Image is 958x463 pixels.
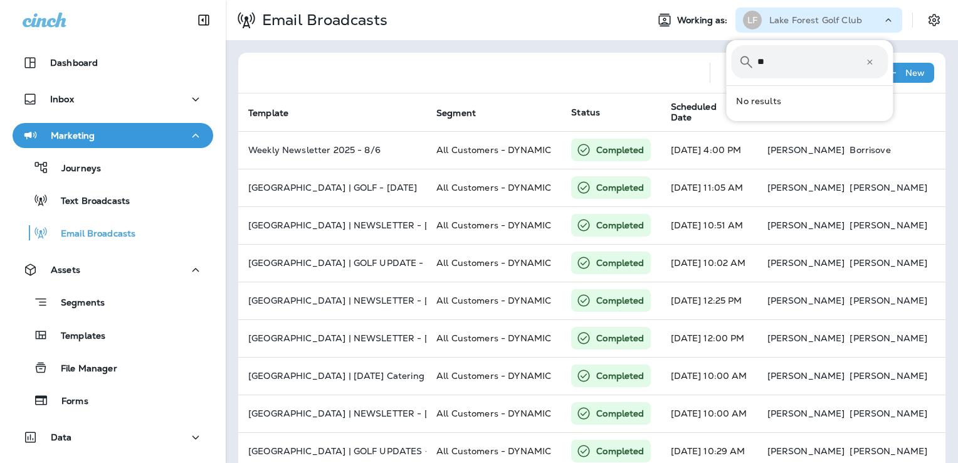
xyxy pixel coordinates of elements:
span: Template [248,108,288,119]
button: Segments [13,289,213,316]
span: All Customers - DYNAMIC [436,182,551,193]
button: Email Broadcasts [13,220,213,246]
p: Lake Forest | NEWSLETTER - 7/1/25 [248,333,416,343]
p: Completed [596,407,644,420]
td: [DATE] 10:51 AM [661,206,757,244]
p: Lake Forest | NEWSLETTER - 7/29/25 [248,220,416,230]
p: Completed [596,257,644,269]
p: [PERSON_NAME] [767,408,845,418]
span: All Customers - DYNAMIC [436,408,551,419]
p: [PERSON_NAME] [767,220,845,230]
div: LF [743,11,762,29]
button: Search Email Broadcasts [720,60,745,85]
span: All Customers - DYNAMIC [436,445,551,457]
span: All Customers - DYNAMIC [436,220,551,231]
button: Collapse Sidebar [186,8,221,33]
p: Completed [596,294,644,307]
p: [PERSON_NAME] [850,183,927,193]
p: Lake Forest | GOLF UPDATE - 7/24/25 [248,258,416,268]
span: All Customers - DYNAMIC [436,370,551,381]
span: Segment [436,108,476,119]
span: All Customers - DYNAMIC [436,257,551,269]
span: All Customers - DYNAMIC [436,144,551,156]
span: Scheduled Date [671,102,752,123]
p: [PERSON_NAME] [767,371,845,381]
td: [DATE] 4:00 PM [661,131,757,169]
p: [PERSON_NAME] [850,371,927,381]
button: Marketing [13,123,213,148]
p: Completed [596,181,644,194]
td: [DATE] 12:25 PM [661,282,757,319]
span: All Customers - DYNAMIC [436,333,551,344]
p: Templates [48,331,105,343]
button: Templates [13,322,213,348]
p: Lake Forest | GOLF - 7/31/25 [248,183,416,193]
p: Completed [596,370,644,382]
span: Working as: [677,15,730,26]
p: Marketing [51,130,95,141]
p: [PERSON_NAME] [850,220,927,230]
p: [PERSON_NAME] [850,446,927,456]
span: Status [571,107,600,118]
p: [PERSON_NAME] [850,295,927,306]
button: Inbox [13,87,213,112]
p: Email Broadcasts [257,11,387,29]
p: [PERSON_NAME] [850,258,927,268]
span: Template [248,107,305,119]
p: Lake Forest | NEWSLETTER - 7/16/25 [248,295,416,306]
p: Completed [596,144,644,156]
p: Borrisove [850,145,890,155]
p: [PERSON_NAME] [767,295,845,306]
p: Completed [596,219,644,231]
button: Assets [13,257,213,282]
button: Dashboard [13,50,213,75]
p: Lake Forest | GOLF UPDATES - 6/25/25 [248,446,416,456]
p: Lake Forest | NEWSLETTER - 6/24/25 [248,408,416,418]
p: [PERSON_NAME] [767,183,845,193]
p: Data [51,432,72,442]
p: Weekly Newsletter 2025 - 8/6 [248,145,416,155]
span: Scheduled Date [671,102,736,123]
span: Segment [436,107,492,119]
button: Data [13,425,213,450]
button: File Manager [13,354,213,381]
p: Segments [48,297,105,310]
td: [DATE] 10:00 AM [661,395,757,432]
p: [PERSON_NAME] [850,408,927,418]
p: Inbox [50,94,74,104]
p: Forms [49,396,88,408]
td: [DATE] 11:05 AM [661,169,757,206]
p: [PERSON_NAME] [767,145,845,155]
p: [PERSON_NAME] [767,333,845,343]
p: [PERSON_NAME] [767,446,845,456]
p: Assets [51,265,80,275]
button: Forms [13,387,213,413]
div: No results [726,86,893,116]
p: New [905,68,925,78]
p: Completed [596,332,644,344]
button: Settings [923,9,945,31]
p: Email Broadcasts [48,228,135,240]
p: File Manager [48,363,117,375]
button: Journeys [13,154,213,181]
td: [DATE] 12:00 PM [661,319,757,357]
p: [PERSON_NAME] [850,333,927,343]
p: Journeys [49,163,101,175]
p: Lake Forest | 4th of July Catering to Go [248,371,416,381]
p: Completed [596,445,644,457]
p: Text Broadcasts [48,196,130,208]
button: Text Broadcasts [13,187,213,213]
span: All Customers - DYNAMIC [436,295,551,306]
p: Lake Forest Golf Club [769,15,862,25]
p: Dashboard [50,58,98,68]
p: [PERSON_NAME] [767,258,845,268]
td: [DATE] 10:00 AM [661,357,757,395]
td: [DATE] 10:02 AM [661,244,757,282]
